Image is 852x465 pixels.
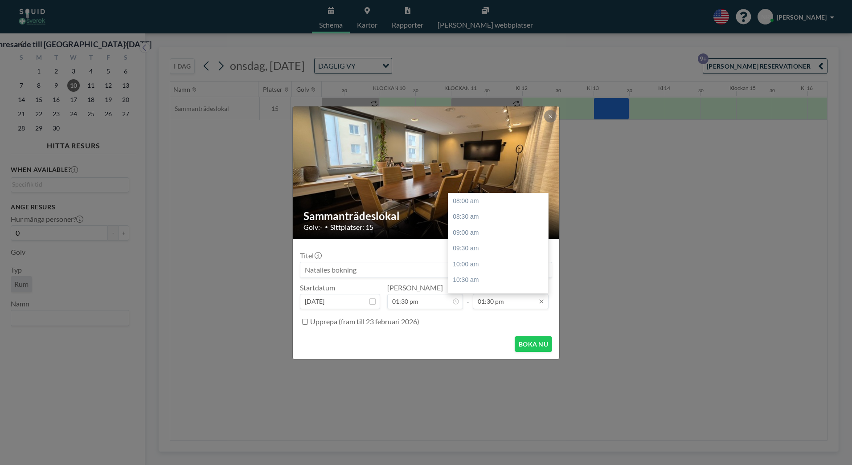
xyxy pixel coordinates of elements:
div: 08:00 am [448,193,553,209]
font: [PERSON_NAME] [387,283,443,292]
div: 08:30 am [448,209,553,225]
button: BOKA NU [515,336,552,352]
span: • [325,224,328,230]
font: Titel [300,251,314,260]
div: 10:00 am [448,257,553,273]
span: - [467,286,469,306]
font: Upprepa (fram till 23 februari 2026) [310,317,419,326]
img: 537.JPG [293,72,560,273]
div: 10:30 am [448,272,553,288]
font: BOKA NU [519,340,548,348]
font: Startdatum [300,283,335,292]
input: Natalies bokning [300,262,552,277]
div: 09:30 am [448,241,553,257]
span: Golv:- [303,223,323,232]
h2: Sammanträdeslokal [303,209,549,223]
div: 09:00 am [448,225,553,241]
div: 11:00 am [448,288,553,304]
span: Sittplatser: 15 [330,223,373,232]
